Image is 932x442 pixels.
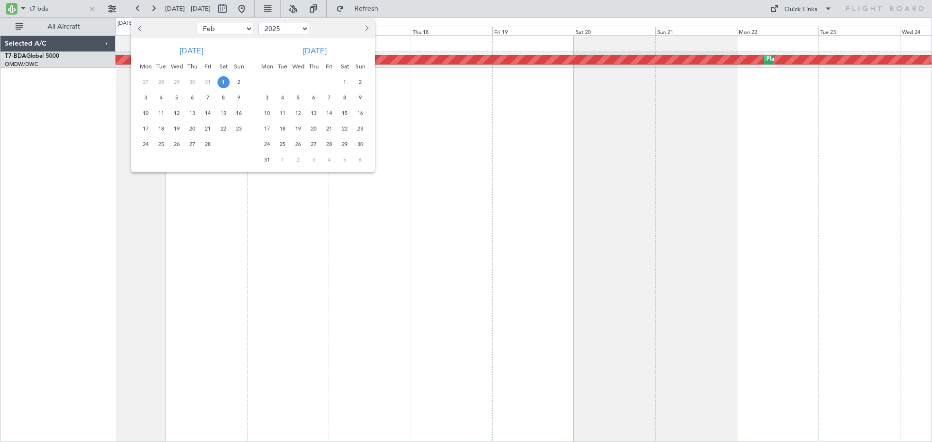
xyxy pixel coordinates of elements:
[184,59,200,74] div: Thu
[184,90,200,105] div: 6-2-2025
[308,92,320,104] span: 6
[233,107,245,119] span: 16
[292,123,304,135] span: 19
[321,90,337,105] div: 7-3-2025
[321,121,337,136] div: 21-3-2025
[200,105,216,121] div: 14-2-2025
[186,76,199,88] span: 30
[138,136,153,152] div: 24-2-2025
[153,59,169,74] div: Tue
[306,105,321,121] div: 13-3-2025
[261,154,273,166] span: 31
[354,123,366,135] span: 23
[155,76,167,88] span: 28
[171,138,183,150] span: 26
[323,107,335,119] span: 14
[202,123,214,135] span: 21
[216,105,231,121] div: 15-2-2025
[337,59,352,74] div: Sat
[339,92,351,104] span: 8
[200,74,216,90] div: 31-1-2025
[202,76,214,88] span: 31
[231,121,247,136] div: 23-2-2025
[153,136,169,152] div: 25-2-2025
[290,90,306,105] div: 5-3-2025
[140,138,152,150] span: 24
[184,74,200,90] div: 30-1-2025
[184,136,200,152] div: 27-2-2025
[155,92,167,104] span: 4
[153,74,169,90] div: 28-1-2025
[354,154,366,166] span: 6
[169,121,184,136] div: 19-2-2025
[197,23,253,34] select: Select month
[259,136,275,152] div: 24-3-2025
[261,92,273,104] span: 3
[135,21,146,36] button: Previous month
[138,59,153,74] div: Mon
[277,154,289,166] span: 1
[169,59,184,74] div: Wed
[217,123,230,135] span: 22
[184,105,200,121] div: 13-2-2025
[339,138,351,150] span: 29
[275,136,290,152] div: 25-3-2025
[290,105,306,121] div: 12-3-2025
[321,59,337,74] div: Fri
[261,123,273,135] span: 17
[231,90,247,105] div: 9-2-2025
[337,152,352,167] div: 5-4-2025
[352,105,368,121] div: 16-3-2025
[275,121,290,136] div: 18-3-2025
[306,136,321,152] div: 27-3-2025
[308,138,320,150] span: 27
[259,59,275,74] div: Mon
[202,138,214,150] span: 28
[169,136,184,152] div: 26-2-2025
[306,152,321,167] div: 3-4-2025
[202,107,214,119] span: 14
[337,90,352,105] div: 8-3-2025
[259,105,275,121] div: 10-3-2025
[155,107,167,119] span: 11
[186,107,199,119] span: 13
[200,59,216,74] div: Fri
[354,107,366,119] span: 16
[277,138,289,150] span: 25
[217,107,230,119] span: 15
[361,21,371,36] button: Next month
[140,123,152,135] span: 17
[155,123,167,135] span: 18
[171,107,183,119] span: 12
[323,154,335,166] span: 4
[339,154,351,166] span: 5
[231,105,247,121] div: 16-2-2025
[352,152,368,167] div: 6-4-2025
[292,92,304,104] span: 5
[169,90,184,105] div: 5-2-2025
[216,121,231,136] div: 22-2-2025
[352,90,368,105] div: 9-3-2025
[275,105,290,121] div: 11-3-2025
[200,121,216,136] div: 21-2-2025
[352,121,368,136] div: 23-3-2025
[292,107,304,119] span: 12
[200,136,216,152] div: 28-2-2025
[321,136,337,152] div: 28-3-2025
[259,152,275,167] div: 31-3-2025
[308,154,320,166] span: 3
[261,138,273,150] span: 24
[308,123,320,135] span: 20
[323,123,335,135] span: 21
[321,105,337,121] div: 14-3-2025
[169,105,184,121] div: 12-2-2025
[261,107,273,119] span: 10
[202,92,214,104] span: 7
[171,92,183,104] span: 5
[323,92,335,104] span: 7
[169,74,184,90] div: 29-1-2025
[290,152,306,167] div: 2-4-2025
[186,138,199,150] span: 27
[140,76,152,88] span: 27
[339,76,351,88] span: 1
